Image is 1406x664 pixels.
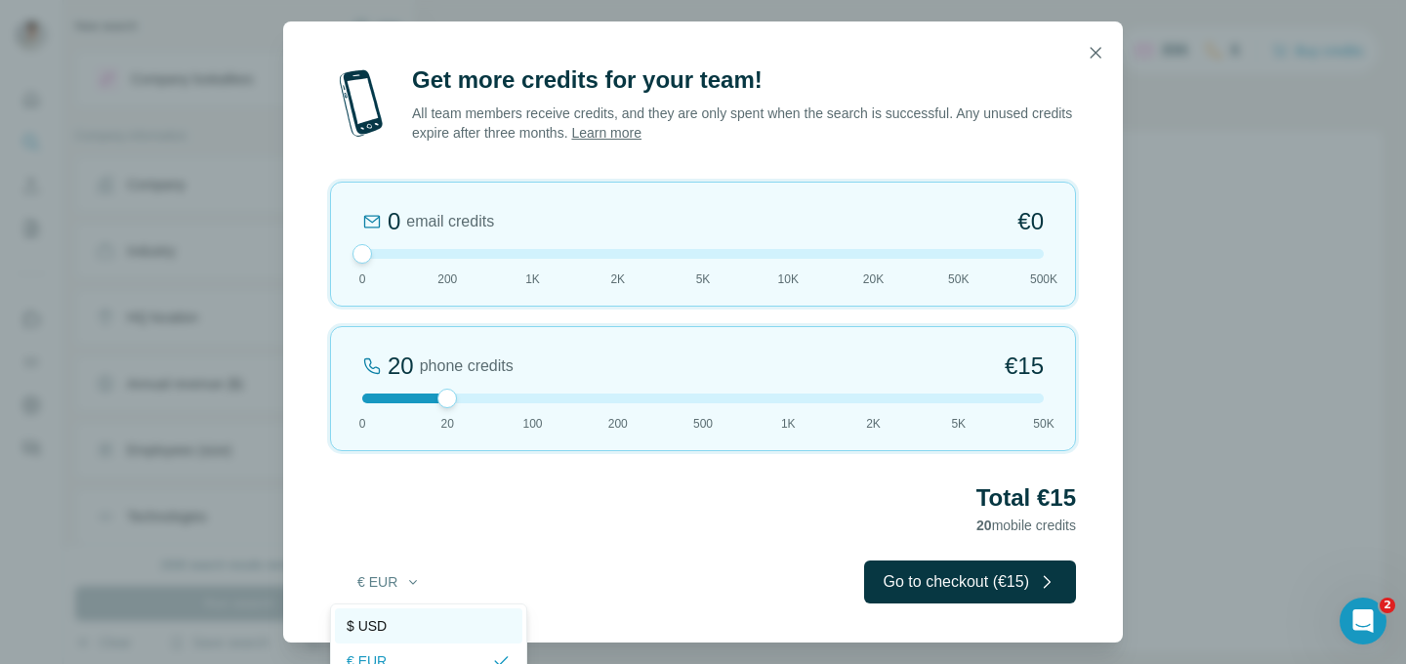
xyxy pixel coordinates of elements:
span: 1K [781,415,796,433]
span: mobile credits [976,518,1076,533]
span: 0 [359,415,366,433]
span: 0 [359,270,366,288]
a: Learn more [571,125,641,141]
span: 2K [610,270,625,288]
span: 100 [522,415,542,433]
span: 500 [693,415,713,433]
span: €15 [1005,351,1044,382]
img: mobile-phone [330,64,393,143]
span: 2 [1380,598,1395,613]
span: €0 [1017,206,1044,237]
span: 5K [696,270,711,288]
span: phone credits [420,354,514,378]
div: 20 [388,351,414,382]
span: 1K [525,270,540,288]
span: 500K [1030,270,1057,288]
span: 20 [441,415,454,433]
button: Go to checkout (€15) [864,560,1076,603]
span: 50K [1033,415,1054,433]
span: 20K [863,270,884,288]
span: 200 [437,270,457,288]
span: 5K [951,415,966,433]
div: 0 [388,206,400,237]
button: € EUR [344,564,434,600]
span: 50K [948,270,969,288]
span: $ USD [347,616,387,636]
span: 20 [976,518,992,533]
span: email credits [406,210,494,233]
span: 200 [608,415,628,433]
span: 2K [866,415,881,433]
span: 10K [778,270,799,288]
h2: Total €15 [330,482,1076,514]
p: All team members receive credits, and they are only spent when the search is successful. Any unus... [412,104,1076,143]
iframe: Intercom live chat [1340,598,1386,644]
